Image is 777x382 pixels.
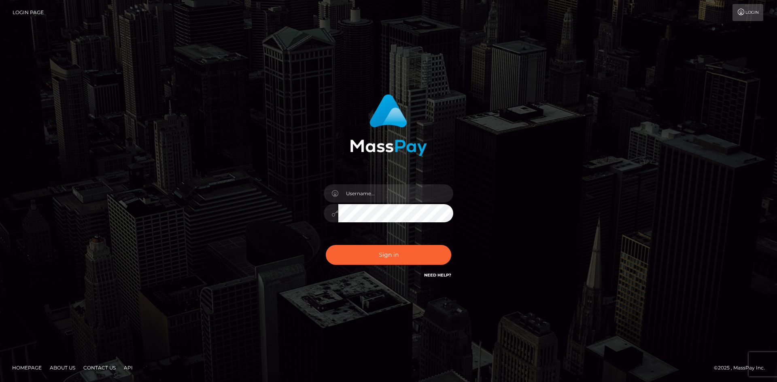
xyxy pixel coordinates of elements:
input: Username... [338,184,453,203]
a: Homepage [9,361,45,374]
div: © 2025 , MassPay Inc. [714,363,771,372]
button: Sign in [326,245,451,265]
a: Login [732,4,763,21]
a: Contact Us [80,361,119,374]
a: Need Help? [424,272,451,278]
a: API [121,361,136,374]
a: Login Page [13,4,44,21]
img: MassPay Login [350,94,427,156]
a: About Us [47,361,79,374]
